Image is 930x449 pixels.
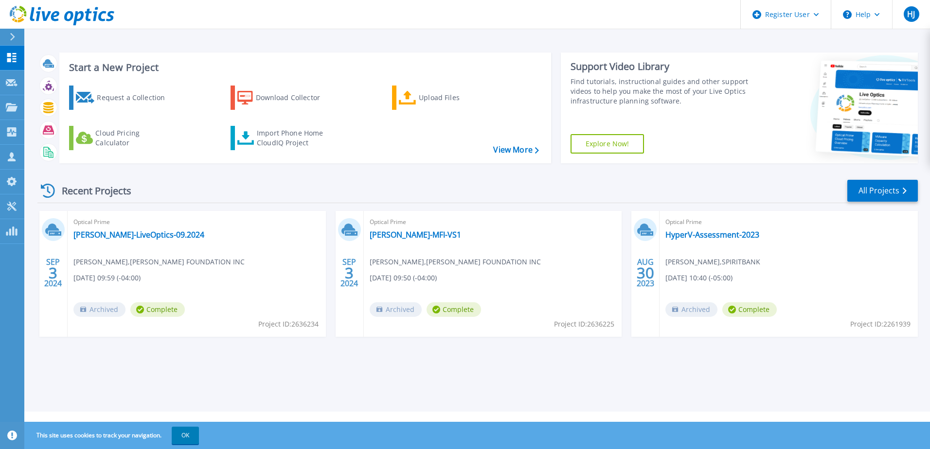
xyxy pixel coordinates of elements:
span: [PERSON_NAME] , [PERSON_NAME] FOUNDATION INC [73,257,245,267]
div: Support Video Library [571,60,752,73]
span: 30 [637,269,654,277]
div: Import Phone Home CloudIQ Project [257,128,333,148]
span: Optical Prime [370,217,616,227]
span: Optical Prime [665,217,912,227]
a: Cloud Pricing Calculator [69,126,178,150]
a: [PERSON_NAME]-LiveOptics-09.2024 [73,230,204,240]
span: Project ID: 2261939 [850,319,911,329]
a: View More [493,145,538,155]
div: Download Collector [256,88,334,107]
div: Find tutorials, instructional guides and other support videos to help you make the most of your L... [571,77,752,106]
span: [PERSON_NAME] , SPIRITBANK [665,257,760,267]
span: 3 [49,269,57,277]
span: Project ID: 2636234 [258,319,319,329]
div: Request a Collection [97,88,175,107]
div: Recent Projects [37,179,144,203]
span: [DATE] 09:59 (-04:00) [73,273,141,283]
span: Complete [722,302,777,317]
button: OK [172,427,199,444]
div: SEP 2024 [44,255,62,291]
span: This site uses cookies to track your navigation. [27,427,199,444]
span: Complete [130,302,185,317]
a: Download Collector [231,86,339,110]
a: [PERSON_NAME]-MFI-VS1 [370,230,461,240]
span: HJ [907,10,915,18]
span: Project ID: 2636225 [554,319,614,329]
span: [PERSON_NAME] , [PERSON_NAME] FOUNDATION INC [370,257,541,267]
a: HyperV-Assessment-2023 [665,230,759,240]
div: SEP 2024 [340,255,358,291]
a: Explore Now! [571,134,644,154]
div: Cloud Pricing Calculator [95,128,173,148]
span: Complete [427,302,481,317]
a: Upload Files [392,86,501,110]
span: [DATE] 10:40 (-05:00) [665,273,733,283]
span: Archived [370,302,422,317]
span: [DATE] 09:50 (-04:00) [370,273,437,283]
a: Request a Collection [69,86,178,110]
a: All Projects [847,180,918,202]
h3: Start a New Project [69,62,538,73]
div: AUG 2023 [636,255,655,291]
span: Optical Prime [73,217,320,227]
span: Archived [665,302,717,317]
span: 3 [345,269,354,277]
div: Upload Files [419,88,497,107]
span: Archived [73,302,125,317]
